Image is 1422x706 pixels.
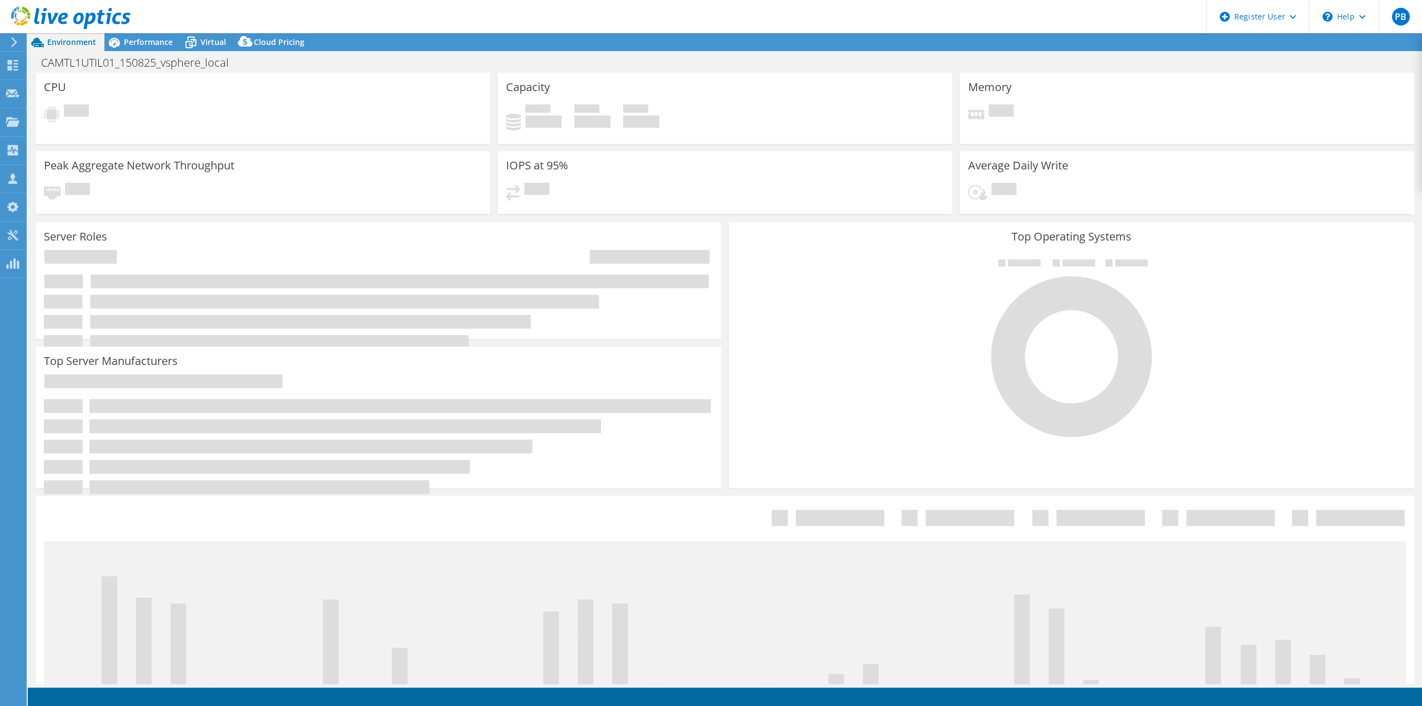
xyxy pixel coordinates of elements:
[47,37,96,47] span: Environment
[737,231,1406,243] h3: Top Operating Systems
[968,81,1012,93] h3: Memory
[525,116,562,128] h4: 0 GiB
[44,159,234,172] h3: Peak Aggregate Network Throughput
[623,116,659,128] h4: 0 GiB
[989,104,1014,119] span: Pending
[1323,12,1333,22] svg: \n
[525,104,550,116] span: Used
[44,231,107,243] h3: Server Roles
[44,355,178,367] h3: Top Server Manufacturers
[574,104,599,116] span: Free
[506,81,550,93] h3: Capacity
[44,81,66,93] h3: CPU
[65,183,90,198] span: Pending
[254,37,304,47] span: Cloud Pricing
[124,37,173,47] span: Performance
[968,159,1068,172] h3: Average Daily Write
[36,57,246,69] h1: CAMTL1UTIL01_150825_vsphere_local
[574,116,610,128] h4: 0 GiB
[64,104,89,119] span: Pending
[524,183,549,198] span: Pending
[506,159,568,172] h3: IOPS at 95%
[623,104,648,116] span: Total
[201,37,226,47] span: Virtual
[992,183,1017,198] span: Pending
[1392,8,1410,26] span: PB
